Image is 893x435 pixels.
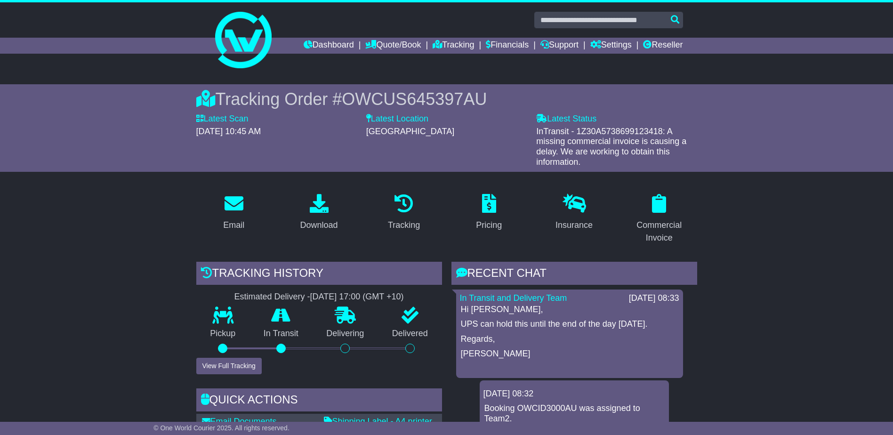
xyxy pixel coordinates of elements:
a: Support [540,38,579,54]
span: InTransit - 1Z30A5738699123418: A missing commercial invoice is causing a delay. We are working t... [536,127,686,167]
p: Booking OWCID3000AU was assigned to Team2. [484,403,664,424]
p: In Transit [249,329,313,339]
p: UPS can hold this until the end of the day [DATE]. [461,319,678,330]
a: Commercial Invoice [621,191,697,248]
div: Tracking [388,219,420,232]
div: Download [300,219,338,232]
a: Financials [486,38,529,54]
div: [DATE] 08:32 [483,389,665,399]
p: Pickup [196,329,250,339]
label: Latest Scan [196,114,249,124]
span: © One World Courier 2025. All rights reserved. [153,424,290,432]
a: Dashboard [304,38,354,54]
div: [DATE] 08:33 [629,293,679,304]
label: Latest Status [536,114,596,124]
label: Latest Location [366,114,428,124]
div: Email [223,219,244,232]
div: Tracking Order # [196,89,697,109]
div: Insurance [555,219,593,232]
a: Email Documents [202,417,277,426]
a: Settings [590,38,632,54]
button: View Full Tracking [196,358,262,374]
p: Hi [PERSON_NAME], [461,305,678,315]
a: Tracking [382,191,426,235]
a: In Transit and Delivery Team [460,293,567,303]
a: Quote/Book [365,38,421,54]
p: Delivered [378,329,442,339]
a: Email [217,191,250,235]
div: Pricing [476,219,502,232]
a: Reseller [643,38,683,54]
div: Quick Actions [196,388,442,414]
a: Pricing [470,191,508,235]
span: [DATE] 10:45 AM [196,127,261,136]
div: Estimated Delivery - [196,292,442,302]
a: Tracking [433,38,474,54]
div: Commercial Invoice [628,219,691,244]
p: [PERSON_NAME] [461,349,678,359]
p: Regards, [461,334,678,345]
div: [DATE] 17:00 (GMT +10) [310,292,404,302]
a: Download [294,191,344,235]
div: RECENT CHAT [451,262,697,287]
a: Insurance [549,191,599,235]
a: Shipping Label - A4 printer [324,417,432,426]
span: [GEOGRAPHIC_DATA] [366,127,454,136]
span: OWCUS645397AU [342,89,487,109]
p: Delivering [313,329,378,339]
div: Tracking history [196,262,442,287]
